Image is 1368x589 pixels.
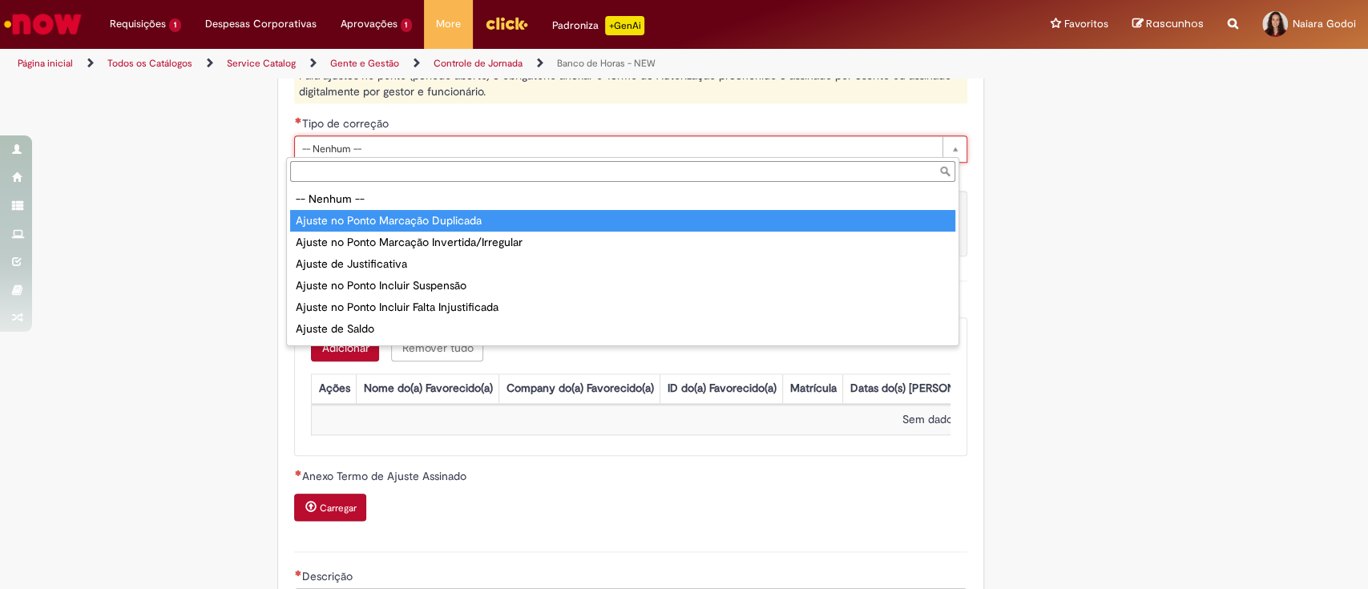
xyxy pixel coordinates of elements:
[287,185,958,345] ul: Tipo de correção
[290,188,955,210] div: -- Nenhum --
[290,232,955,253] div: Ajuste no Ponto Marcação Invertida/Irregular
[290,297,955,318] div: Ajuste no Ponto Incluir Falta Injustificada
[290,340,955,361] div: Ajuste de Categoria
[290,210,955,232] div: Ajuste no Ponto Marcação Duplicada
[290,318,955,340] div: Ajuste de Saldo
[290,253,955,275] div: Ajuste de Justificativa
[290,275,955,297] div: Ajuste no Ponto Incluir Suspensão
